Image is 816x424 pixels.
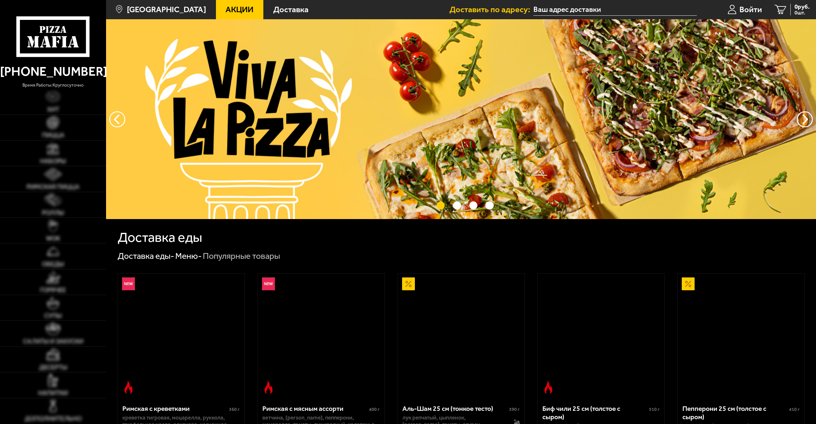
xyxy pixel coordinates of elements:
span: Войти [739,5,762,13]
div: Популярные товары [203,250,280,261]
img: Новинка [262,277,275,290]
span: Наборы [40,158,66,165]
div: Римская с креветками [122,404,227,412]
img: Акционный [682,277,695,290]
span: 410 г [789,407,800,412]
div: Пепперони 25 см (толстое с сыром) [682,404,787,421]
span: 0 шт. [795,10,810,15]
img: Новинка [122,277,135,290]
a: Доставка еды- [118,251,174,261]
div: Биф чили 25 см (толстое с сыром) [542,404,647,421]
span: Напитки [38,390,68,396]
img: Острое блюдо [262,381,275,394]
input: Ваш адрес доставки [533,4,696,16]
span: Десерты [39,364,67,371]
button: предыдущий [797,111,813,127]
span: 390 г [509,407,520,412]
span: Пицца [42,132,64,139]
div: Римская с мясным ассорти [262,404,367,412]
span: Супы [44,313,62,319]
span: 0 руб. [795,4,810,10]
button: точки переключения [469,201,477,209]
button: точки переключения [437,201,445,209]
button: точки переключения [453,201,461,209]
img: Острое блюдо [122,381,135,394]
img: Острое блюдо [542,381,555,394]
span: 400 г [369,407,380,412]
img: Акционный [402,277,415,290]
a: Острое блюдоБиф чили 25 см (толстое с сыром) [538,274,664,398]
span: Доставить по адресу: [449,5,533,13]
h1: Доставка еды [118,231,202,244]
span: Римская пицца [27,184,79,190]
button: следующий [109,111,125,127]
span: WOK [46,235,60,242]
span: Обеды [42,261,64,267]
span: Салаты и закуски [23,338,83,345]
span: Хит [47,106,59,113]
span: Доставка [273,5,309,13]
span: Дополнительно [25,416,82,422]
span: 510 г [649,407,660,412]
a: НовинкаОстрое блюдоРимская с мясным ассорти [258,274,384,398]
span: Роллы [42,210,64,216]
a: НовинкаОстрое блюдоРимская с креветками [118,274,244,398]
span: 360 г [229,407,240,412]
span: Акции [226,5,253,13]
a: АкционныйПепперони 25 см (толстое с сыром) [678,274,804,398]
div: Аль-Шам 25 см (тонкое тесто) [402,404,507,412]
a: Меню- [175,251,202,261]
span: Горячее [40,287,66,293]
a: АкционныйАль-Шам 25 см (тонкое тесто) [398,274,524,398]
button: точки переключения [485,201,493,209]
span: [GEOGRAPHIC_DATA] [127,5,206,13]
